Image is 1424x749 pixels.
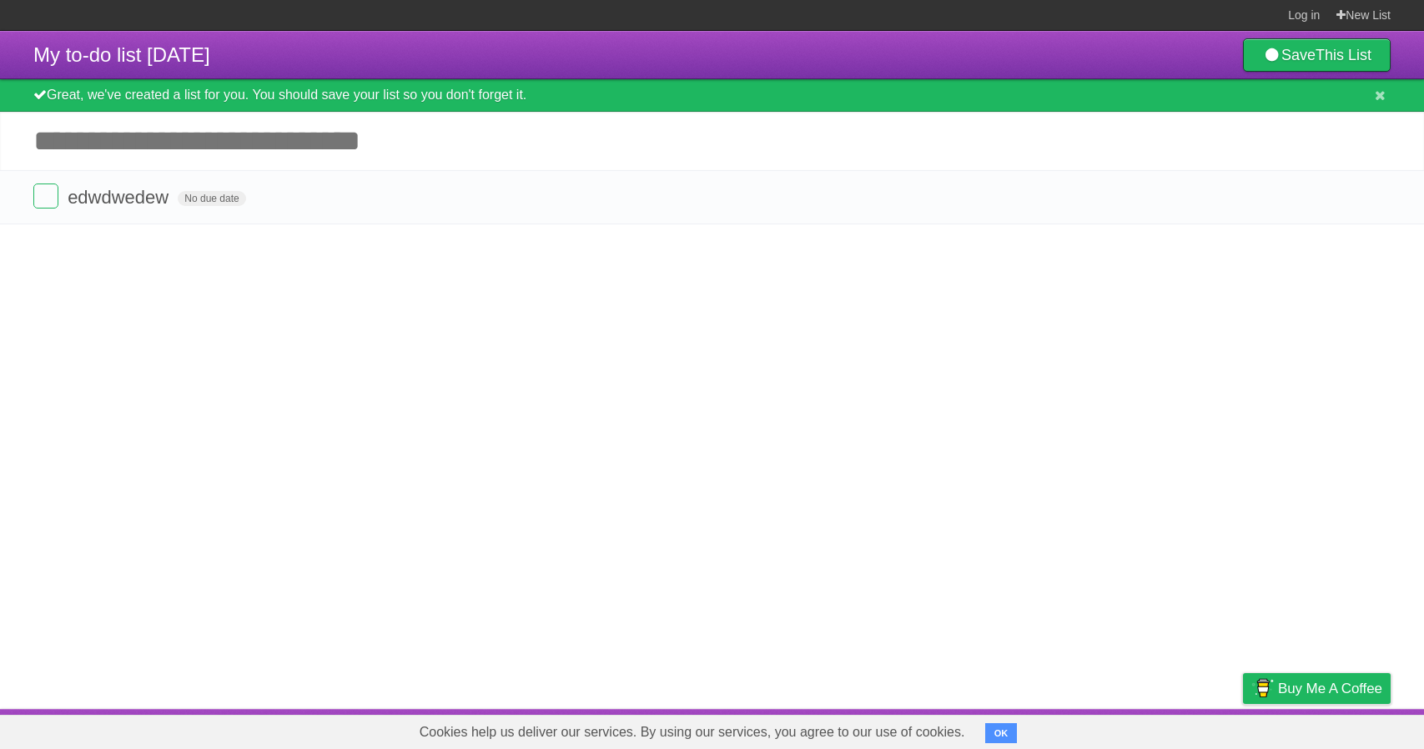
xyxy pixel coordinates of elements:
span: No due date [178,191,245,206]
button: OK [985,723,1018,743]
a: Developers [1076,713,1144,745]
b: This List [1316,47,1371,63]
a: Privacy [1221,713,1265,745]
span: Buy me a coffee [1278,674,1382,703]
a: About [1021,713,1056,745]
a: Terms [1165,713,1201,745]
span: My to-do list [DATE] [33,43,210,66]
span: Cookies help us deliver our services. By using our services, you agree to our use of cookies. [403,716,982,749]
a: SaveThis List [1243,38,1391,72]
label: Done [33,183,58,209]
span: edwdwedew [68,187,173,208]
a: Suggest a feature [1286,713,1391,745]
a: Buy me a coffee [1243,673,1391,704]
img: Buy me a coffee [1251,674,1274,702]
